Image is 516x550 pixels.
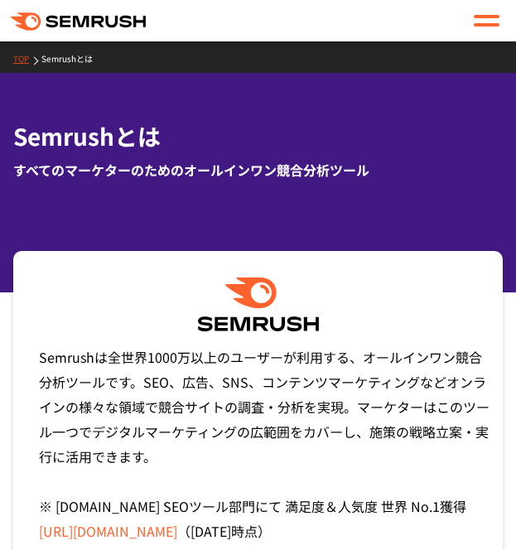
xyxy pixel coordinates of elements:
span: Semrushは全世界1000万以上のユーザーが利用する、オールインワン競合分析ツールです。SEO、広告、SNS、コンテンツマーケティングなどオンラインの様々な領域で競合サイトの調査・分析を実現... [39,347,489,541]
a: [URL][DOMAIN_NAME] [39,521,177,541]
a: Semrushとは [41,52,105,65]
div: すべてのマーケターのためのオールインワン競合分析ツール [13,160,503,180]
img: Semrush [191,277,326,331]
h1: Semrushとは [13,119,503,153]
a: TOP [13,52,41,65]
